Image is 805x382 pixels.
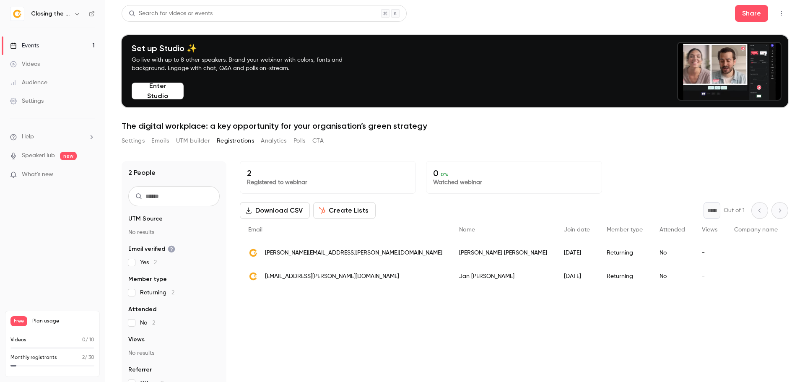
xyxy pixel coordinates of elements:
span: 0 [82,338,86,343]
div: Jan [PERSON_NAME] [451,265,556,288]
button: Emails [151,134,169,148]
span: Returning [140,288,174,297]
iframe: Noticeable Trigger [85,171,95,179]
span: Email verified [128,245,175,253]
div: Videos [10,60,40,68]
button: CTA [312,134,324,148]
span: Name [459,227,475,233]
button: Settings [122,134,145,148]
span: Free [10,316,27,326]
span: Join date [564,227,590,233]
span: Email [248,227,262,233]
h1: 2 People [128,168,156,178]
button: Polls [293,134,306,148]
span: Member type [607,227,643,233]
p: 2 [247,168,409,178]
div: Audience [10,78,47,87]
h1: The digital workplace: a key opportunity for your organisation’s green strategy [122,121,788,131]
p: No results [128,349,220,357]
p: Monthly registrants [10,354,57,361]
button: Download CSV [240,202,310,219]
span: Attended [660,227,685,233]
span: 2 [154,260,157,265]
span: Company name [734,227,778,233]
span: What's new [22,170,53,179]
p: Go live with up to 8 other speakers. Brand your webinar with colors, fonts and background. Engage... [132,56,362,73]
button: Analytics [261,134,287,148]
p: Registered to webinar [247,178,409,187]
div: Returning [598,265,651,288]
button: Registrations [217,134,254,148]
p: Videos [10,336,26,344]
span: UTM Source [128,215,163,223]
div: Search for videos or events [129,9,213,18]
div: [DATE] [556,265,598,288]
span: 2 [152,320,155,326]
span: Member type [128,275,167,283]
span: Referrer [128,366,152,374]
p: Out of 1 [724,206,745,215]
li: help-dropdown-opener [10,133,95,141]
h6: Closing the Loop [31,10,70,18]
span: 2 [171,290,174,296]
p: / 10 [82,336,94,344]
span: Attended [128,305,156,314]
div: - [693,265,726,288]
div: [PERSON_NAME] [PERSON_NAME] [451,241,556,265]
p: / 30 [82,354,94,361]
p: 0 [433,168,595,178]
div: Events [10,42,39,50]
div: - [693,241,726,265]
span: [PERSON_NAME][EMAIL_ADDRESS][PERSON_NAME][DOMAIN_NAME] [265,249,442,257]
span: [EMAIL_ADDRESS][PERSON_NAME][DOMAIN_NAME] [265,272,399,281]
span: new [60,152,77,160]
p: Watched webinar [433,178,595,187]
div: No [651,241,693,265]
div: [DATE] [556,241,598,265]
span: Views [702,227,717,233]
div: No [651,265,693,288]
div: Settings [10,97,44,105]
span: Help [22,133,34,141]
img: closingtheloop.eu [248,248,258,258]
button: Enter Studio [132,83,184,99]
a: SpeakerHub [22,151,55,160]
span: Views [128,335,145,344]
span: No [140,319,155,327]
img: Closing the Loop [10,7,24,21]
button: Share [735,5,768,22]
p: No results [128,228,220,236]
span: Plan usage [32,318,94,325]
img: closingtheloop.eu [248,271,258,281]
button: Create Lists [313,202,376,219]
h4: Set up Studio ✨ [132,43,362,53]
span: Yes [140,258,157,267]
span: 0 % [441,172,448,177]
button: UTM builder [176,134,210,148]
div: Returning [598,241,651,265]
span: 2 [82,355,85,360]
